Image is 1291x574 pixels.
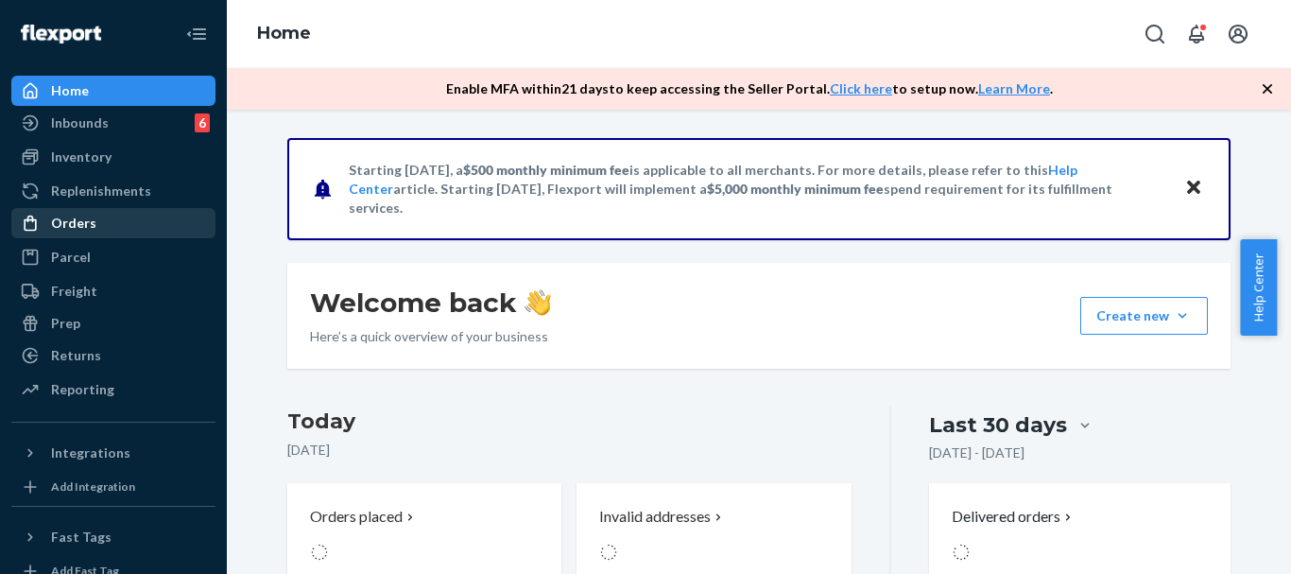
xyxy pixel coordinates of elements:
a: Add Integration [11,476,215,498]
div: Orders [51,214,96,233]
button: Help Center [1240,239,1277,336]
div: Parcel [51,248,91,267]
button: Create new [1080,297,1208,335]
div: Last 30 days [929,410,1067,440]
button: Close Navigation [178,15,215,53]
p: Invalid addresses [599,506,711,528]
button: Close [1181,175,1206,202]
a: Click here [830,80,892,96]
img: Flexport logo [21,25,101,43]
a: Reporting [11,374,215,405]
span: $500 monthly minimum fee [463,162,629,178]
span: Support [138,13,206,30]
p: Enable MFA within 21 days to keep accessing the Seller Portal. to setup now. . [446,79,1053,98]
button: Delivered orders [952,506,1076,528]
div: Prep [51,314,80,333]
a: Parcel [11,242,215,272]
a: Returns [11,340,215,371]
a: Home [257,23,311,43]
a: Inventory [11,142,215,172]
div: 6 [195,113,210,132]
a: Replenishments [11,176,215,206]
span: $5,000 monthly minimum fee [707,181,884,197]
ol: breadcrumbs [242,7,326,61]
p: [DATE] - [DATE] [929,444,1024,462]
a: Inbounds6 [11,108,215,138]
p: [DATE] [287,441,852,460]
h3: Today [287,407,852,437]
p: Orders placed [310,506,403,528]
div: Inventory [51,148,112,166]
div: Returns [51,346,101,365]
div: Fast Tags [51,528,112,547]
button: Fast Tags [11,522,215,552]
a: Orders [11,208,215,238]
div: Add Integration [51,478,135,495]
div: Replenishments [51,182,151,200]
div: Freight [51,282,97,301]
a: Home [11,76,215,106]
div: Inbounds [51,113,109,132]
button: Open Search Box [1136,15,1174,53]
a: Prep [11,308,215,339]
h1: Welcome back [310,286,551,320]
div: Home [51,81,89,100]
button: Open notifications [1178,15,1215,53]
button: Open account menu [1219,15,1257,53]
p: Here’s a quick overview of your business [310,327,551,346]
a: Freight [11,276,215,306]
p: Starting [DATE], a is applicable to all merchants. For more details, please refer to this article... [349,161,1166,217]
img: hand-wave emoji [525,289,551,316]
div: Integrations [51,444,130,462]
button: Integrations [11,438,215,468]
a: Learn More [978,80,1050,96]
div: Reporting [51,380,114,399]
